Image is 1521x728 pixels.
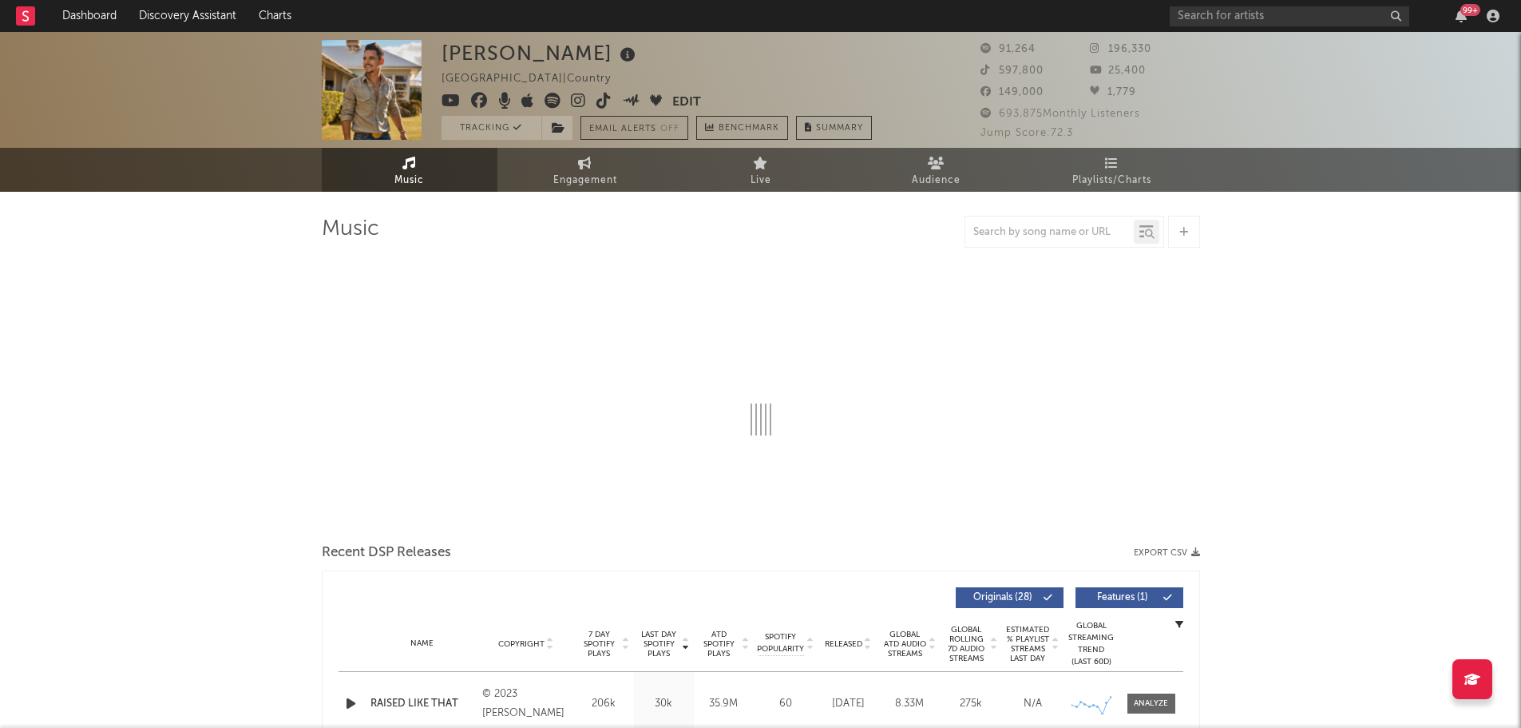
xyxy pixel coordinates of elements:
[825,639,862,649] span: Released
[956,587,1064,608] button: Originals(28)
[980,109,1140,119] span: 693,875 Monthly Listeners
[482,685,569,723] div: © 2023 [PERSON_NAME]
[966,593,1040,603] span: Originals ( 28 )
[370,638,475,650] div: Name
[757,631,804,655] span: Spotify Popularity
[1460,4,1480,16] div: 99 +
[822,696,875,712] div: [DATE]
[442,70,629,89] div: [GEOGRAPHIC_DATA] | Country
[945,696,998,712] div: 275k
[1134,548,1200,558] button: Export CSV
[498,639,545,649] span: Copyright
[578,696,630,712] div: 206k
[1006,625,1050,663] span: Estimated % Playlist Streams Last Day
[322,148,497,192] a: Music
[883,630,927,658] span: Global ATD Audio Streams
[578,630,620,658] span: 7 Day Spotify Plays
[796,116,872,140] button: Summary
[638,630,680,658] span: Last Day Spotify Plays
[1170,6,1409,26] input: Search for artists
[696,116,788,140] a: Benchmark
[758,696,814,712] div: 60
[751,171,771,190] span: Live
[1006,696,1060,712] div: N/A
[442,116,541,140] button: Tracking
[370,696,475,712] a: RAISED LIKE THAT
[660,125,679,133] em: Off
[1072,171,1151,190] span: Playlists/Charts
[497,148,673,192] a: Engagement
[553,171,617,190] span: Engagement
[980,44,1036,54] span: 91,264
[980,87,1044,97] span: 149,000
[394,171,424,190] span: Music
[1075,587,1183,608] button: Features(1)
[1456,10,1467,22] button: 99+
[1024,148,1200,192] a: Playlists/Charts
[673,148,849,192] a: Live
[719,119,779,138] span: Benchmark
[1086,593,1159,603] span: Features ( 1 )
[698,630,740,658] span: ATD Spotify Plays
[816,124,863,133] span: Summary
[1090,44,1151,54] span: 196,330
[912,171,961,190] span: Audience
[322,543,451,563] span: Recent DSP Releases
[980,128,1073,138] span: Jump Score: 72.3
[638,696,690,712] div: 30k
[672,93,701,113] button: Edit
[1090,66,1146,76] span: 25,400
[1090,87,1136,97] span: 1,779
[580,116,688,140] button: Email AlertsOff
[980,66,1044,76] span: 597,800
[965,226,1134,239] input: Search by song name or URL
[883,696,937,712] div: 8.33M
[698,696,750,712] div: 35.9M
[1067,620,1115,668] div: Global Streaming Trend (Last 60D)
[442,40,640,66] div: [PERSON_NAME]
[945,625,988,663] span: Global Rolling 7D Audio Streams
[849,148,1024,192] a: Audience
